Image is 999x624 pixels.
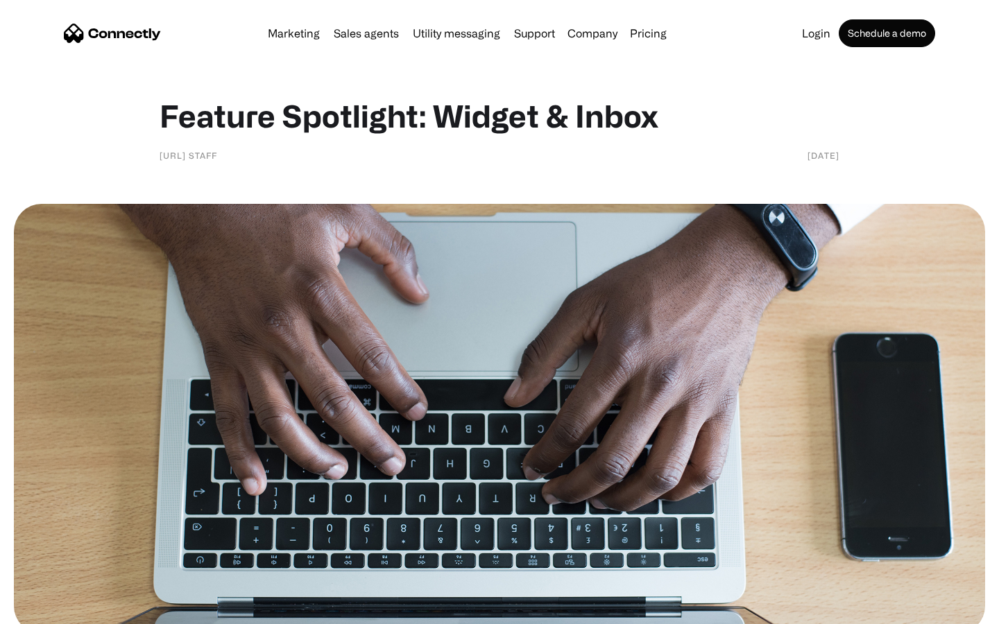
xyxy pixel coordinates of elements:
a: Login [796,28,836,39]
ul: Language list [28,600,83,619]
div: Company [563,24,622,43]
h1: Feature Spotlight: Widget & Inbox [160,97,839,135]
a: home [64,23,161,44]
a: Marketing [262,28,325,39]
aside: Language selected: English [14,600,83,619]
div: [DATE] [808,148,839,162]
a: Sales agents [328,28,404,39]
a: Pricing [624,28,672,39]
div: [URL] staff [160,148,217,162]
a: Schedule a demo [839,19,935,47]
div: Company [567,24,617,43]
a: Utility messaging [407,28,506,39]
a: Support [509,28,561,39]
